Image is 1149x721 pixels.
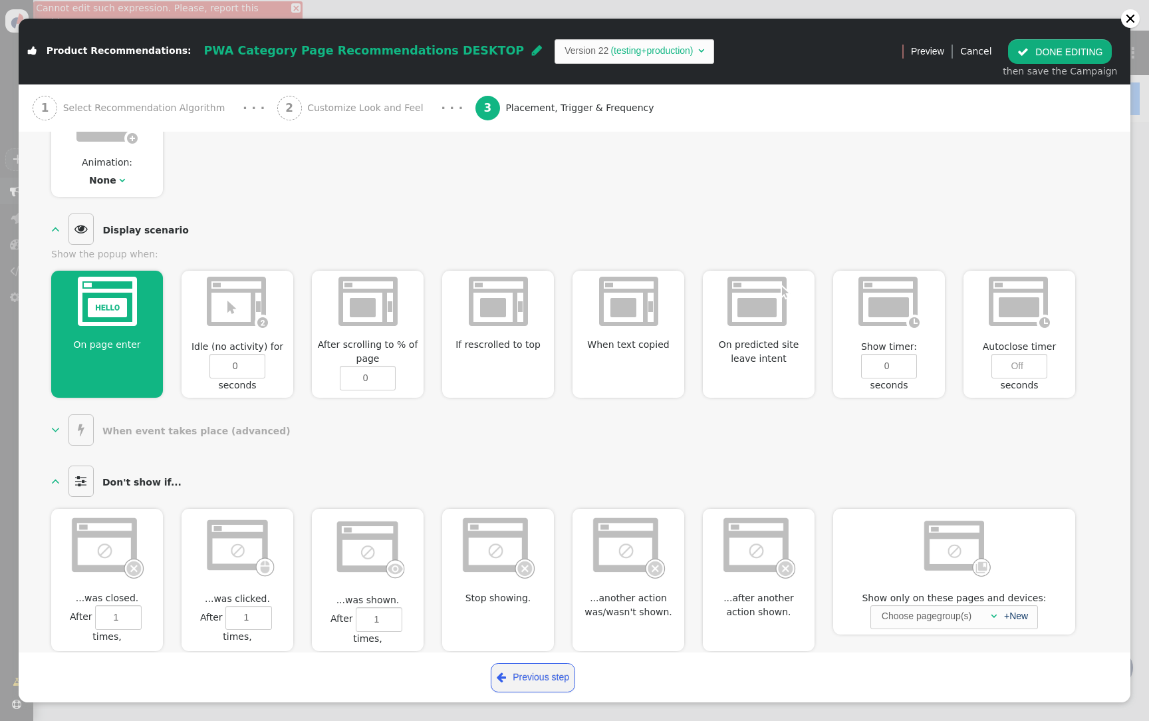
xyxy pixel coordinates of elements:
[199,514,276,579] img: onextra_dont_show_again_dimmed.png
[460,514,537,579] img: onclosed_dont_show_again_dimmed.png
[68,466,93,497] span: 
[484,101,492,114] b: 3
[243,99,265,117] div: · · ·
[459,591,536,605] span: Stop showing.
[78,277,137,326] img: on_landing.png
[312,607,424,645] label: After times,
[698,46,704,55] span: 
[590,514,667,579] img: onclosed_dont_show_again_dimmed.png
[1008,39,1112,63] button: DONE EDITING
[68,414,93,446] span: 
[102,477,182,488] b: Don't show if...
[312,338,424,366] span: After scrolling to % of page
[960,46,991,57] a: Cancel
[856,340,923,354] span: Show timer:
[505,101,660,115] span: Placement, Trigger & Frequency
[76,156,138,170] span: Animation:
[330,514,406,581] img: onshown_dont_show_again_dimmed.png
[51,414,297,446] a:   When event takes place (advanced)
[1003,65,1117,78] div: then save the Campaign
[338,277,398,326] img: after_scrolling_dimmed.png
[582,338,675,352] span: When text copied
[119,176,125,185] span: 
[356,607,402,631] input: Aftertimes,
[991,354,1047,378] input: Off
[977,340,1061,354] span: Autoclose timer
[51,222,60,235] span: 
[102,426,291,436] b: When event takes place (advanced)
[497,669,506,686] span: 
[47,46,191,57] span: Product Recommendations:
[95,605,142,629] input: Aftertimes,
[599,277,658,326] img: after_scrolling_dimmed.png
[911,39,944,63] a: Preview
[1004,611,1028,621] a: +New
[51,605,163,643] label: After times,
[441,99,463,117] div: · · ·
[991,611,997,621] span: 
[182,606,293,644] label: After times,
[213,378,262,398] span: seconds
[68,214,94,245] span: 
[68,338,146,352] span: On page enter
[51,423,60,436] span: 
[858,277,920,328] img: timer_mode_dimmed.png
[225,606,272,630] input: Aftertimes,
[1017,47,1029,57] span: 
[856,591,1052,605] span: Show only on these pages and devices:
[565,44,608,58] td: Version 22
[916,514,993,579] img: pagegroup_dimmed.png
[203,44,524,57] span: PWA Category Page Recommendations DESKTOP
[864,378,914,398] span: seconds
[207,277,268,328] img: idle_mode_dimmed.png
[911,45,944,59] span: Preview
[33,84,277,132] a: 1 Select Recommendation Algorithm · · ·
[608,44,695,58] td: (testing+production)
[51,466,188,497] a:   Don't show if...
[51,474,60,488] span: 
[51,247,1098,261] div: Show the popup when:
[703,591,815,619] span: ...after another action shown.
[469,277,528,326] img: after_scrolling_dimmed.png
[102,225,188,235] b: Display scenario
[277,84,475,132] a: 2 Customize Look and Feel · · ·
[51,214,195,245] a:   Display scenario
[727,277,791,326] img: on_exit_dimmed.png
[491,663,576,692] a: Previous step
[532,45,542,57] span: 
[28,47,37,56] span: 
[70,591,144,605] span: ...was closed.
[721,514,797,579] img: onclosed_dont_show_again_dimmed.png
[41,101,49,114] b: 1
[703,338,815,366] span: On predicted site leave intent
[89,174,116,188] div: None
[995,378,1044,398] span: seconds
[307,101,429,115] span: Customize Look and Feel
[69,514,146,579] img: onclosed_dont_show_again_dimmed.png
[880,606,973,627] div: Choose pagegroup(s)
[573,591,684,619] span: ...another action was/wasn't shown.
[285,101,293,114] b: 2
[199,592,276,606] span: ...was clicked.
[63,101,231,115] span: Select Recommendation Algorithm
[450,338,547,352] span: If rescrolled to top
[186,340,289,354] span: Idle (no activity) for
[989,277,1050,328] img: timer_mode_dimmed.png
[330,593,404,607] span: ...was shown.
[475,84,684,132] a: 3 Placement, Trigger & Frequency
